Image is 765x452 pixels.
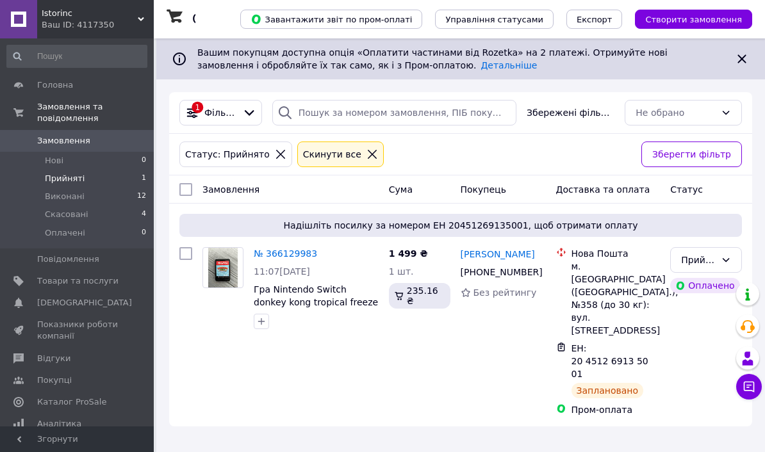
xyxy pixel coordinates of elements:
[142,209,146,220] span: 4
[272,100,516,125] input: Пошук за номером замовлення, ПІБ покупця, номером телефону, Email, номером накладної
[192,12,322,27] h1: Список замовлень
[435,10,554,29] button: Управління статусами
[473,287,537,298] span: Без рейтингу
[208,248,238,287] img: Фото товару
[137,191,146,202] span: 12
[572,260,661,337] div: м. [GEOGRAPHIC_DATA] ([GEOGRAPHIC_DATA].), №358 (до 30 кг): вул. [STREET_ADDRESS]
[670,278,739,293] div: Оплачено
[461,184,506,195] span: Покупець
[6,45,147,68] input: Пошук
[254,266,310,277] span: 11:07[DATE]
[142,173,146,184] span: 1
[389,266,414,277] span: 1 шт.
[37,297,132,309] span: [DEMOGRAPHIC_DATA]
[37,375,72,386] span: Покупці
[37,353,70,364] span: Відгуки
[45,155,63,166] span: Нові
[42,19,154,31] div: Ваш ID: 4117350
[527,106,614,119] span: Збережені фільтри:
[37,275,119,287] span: Товари та послуги
[445,15,543,24] span: Управління статусами
[389,248,428,259] span: 1 499 ₴
[42,8,138,19] span: Istorinc
[641,141,742,167] button: Зберегти фільтр
[577,15,613,24] span: Експорт
[45,227,85,239] span: Оплачені
[622,13,752,24] a: Створити замовлення
[572,343,648,379] span: ЕН: 20 4512 6913 5001
[254,248,317,259] a: № 366129983
[45,173,85,184] span: Прийняті
[183,147,272,161] div: Статус: Прийнято
[197,47,668,70] span: Вашим покупцям доступна опція «Оплатити частинами від Rozetka» на 2 платежі. Отримуйте нові замов...
[37,79,73,91] span: Головна
[645,15,742,24] span: Створити замовлення
[636,106,716,120] div: Не обрано
[300,147,364,161] div: Cкинути все
[389,184,413,195] span: Cума
[37,396,106,408] span: Каталог ProSale
[556,184,650,195] span: Доставка та оплата
[566,10,623,29] button: Експорт
[45,191,85,202] span: Виконані
[254,284,378,307] a: Гра Nintendo Switch donkey kong tropical freeze
[572,383,644,398] div: Заплановано
[670,184,703,195] span: Статус
[142,155,146,166] span: 0
[185,219,737,232] span: Надішліть посилку за номером ЕН 20451269135001, щоб отримати оплату
[572,247,661,260] div: Нова Пошта
[572,403,661,416] div: Пром-оплата
[37,319,119,342] span: Показники роботи компанії
[142,227,146,239] span: 0
[37,101,154,124] span: Замовлення та повідомлення
[481,60,537,70] a: Детальніше
[251,13,412,25] span: Завантажити звіт по пром-оплаті
[45,209,88,220] span: Скасовані
[240,10,422,29] button: Завантажити звіт по пром-оплаті
[389,283,450,309] div: 235.16 ₴
[736,374,762,400] button: Чат з покупцем
[681,253,716,267] div: Прийнято
[204,106,237,119] span: Фільтри
[37,418,81,430] span: Аналітика
[202,184,259,195] span: Замовлення
[37,254,99,265] span: Повідомлення
[635,10,752,29] button: Створити замовлення
[202,247,243,288] a: Фото товару
[458,263,537,281] div: [PHONE_NUMBER]
[652,147,731,161] span: Зберегти фільтр
[37,135,90,147] span: Замовлення
[461,248,535,261] a: [PERSON_NAME]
